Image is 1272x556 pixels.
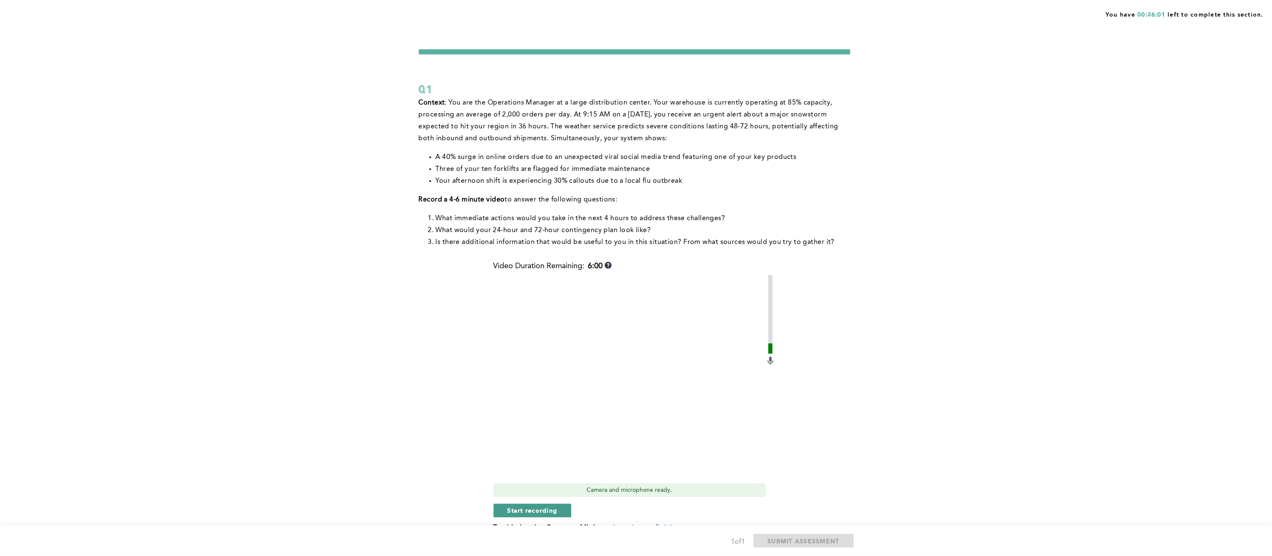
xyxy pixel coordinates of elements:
[436,213,850,224] li: What immediate actions would you take in the next 4 hours to address these challenges?
[419,82,850,97] div: Q1
[436,163,850,175] li: Three of your ten forklifts are flagged for immediate maintenance
[494,504,572,517] button: Start recording
[494,483,766,497] div: Camera and microphone ready.
[419,194,850,206] p: to answer the following questions:
[436,175,850,187] li: Your afternoon shift is experiencing 30% callouts due to a local flu outbreak
[1106,9,1264,19] span: You have left to complete this section.
[767,537,839,545] span: SUBMIT ASSESSMENT
[436,224,850,236] li: What would your 24-hour and 72-hour contingency plan look like?
[494,262,612,271] div: Video Duration Remaining:
[508,506,558,514] span: Start recording
[731,536,745,548] div: 1 of 1
[753,534,853,547] button: SUBMIT ASSESSMENT
[419,97,850,145] p: : You are the Operations Manager at a large distribution center. Your warehouse is currently oper...
[1137,12,1165,18] span: 00:26:01
[588,262,603,271] b: 6:00
[436,151,850,163] li: A 40% surge in online orders due to an unexpected viral social media trend featuring one of your ...
[419,196,505,203] strong: Record a 4-6 minute video
[494,525,614,531] b: Troubleshooting Camera or Mic Issues:
[614,525,686,531] span: Learn how to fix it here.
[419,99,445,106] strong: Context
[436,236,850,248] li: Is there additional information that would be useful to you in this situation? From what sources ...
